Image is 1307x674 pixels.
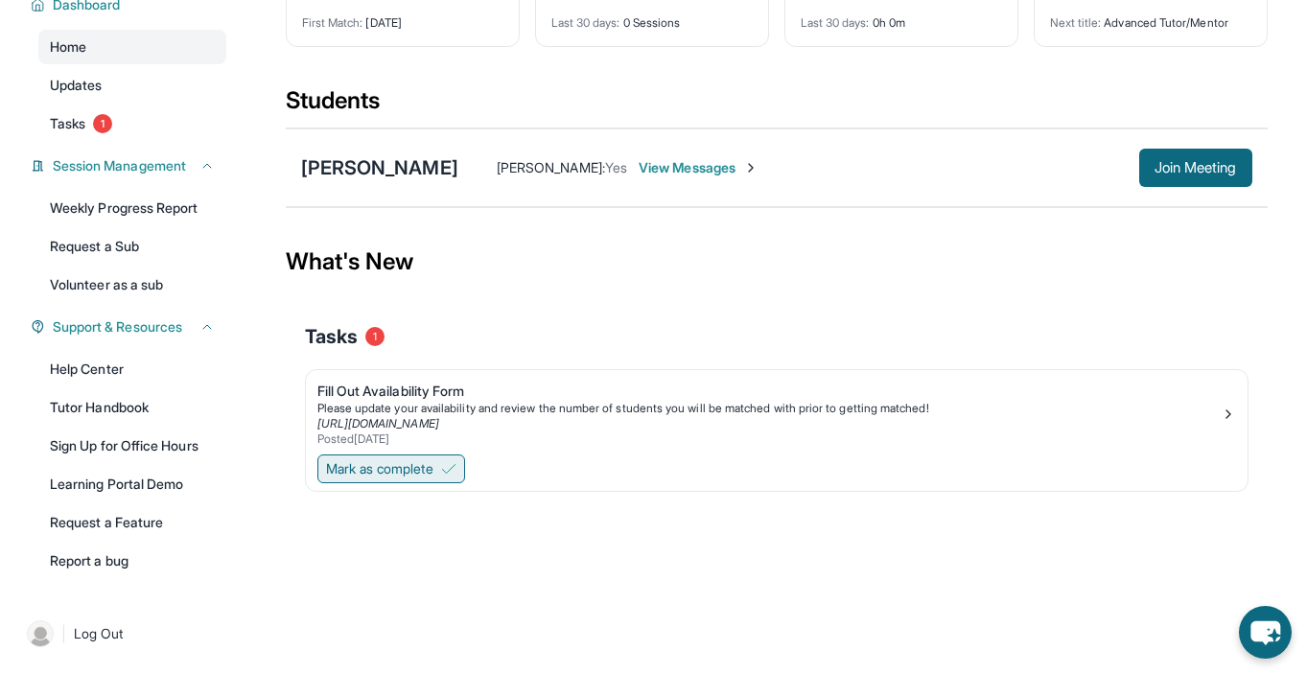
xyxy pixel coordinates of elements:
button: chat-button [1239,606,1292,659]
span: View Messages [639,158,759,177]
button: Support & Resources [45,317,215,337]
div: 0h 0m [801,4,1002,31]
a: Fill Out Availability FormPlease update your availability and review the number of students you w... [306,370,1248,451]
button: Join Meeting [1139,149,1252,187]
div: Students [286,85,1268,128]
a: Help Center [38,352,226,386]
span: Support & Resources [53,317,182,337]
a: Request a Feature [38,505,226,540]
span: Tasks [50,114,85,133]
div: Please update your availability and review the number of students you will be matched with prior ... [317,401,1221,416]
div: Posted [DATE] [317,431,1221,447]
span: First Match : [302,15,363,30]
div: [PERSON_NAME] [301,154,458,181]
a: Request a Sub [38,229,226,264]
a: Tutor Handbook [38,390,226,425]
img: Mark as complete [441,461,456,476]
span: Mark as complete [326,459,433,478]
img: user-img [27,620,54,647]
img: Chevron-Right [743,160,759,175]
button: Mark as complete [317,454,465,483]
a: Sign Up for Office Hours [38,429,226,463]
a: Tasks1 [38,106,226,141]
span: [PERSON_NAME] : [497,159,605,175]
span: Updates [50,76,103,95]
span: Session Management [53,156,186,175]
span: Join Meeting [1155,162,1237,174]
span: 1 [365,327,385,346]
span: Tasks [305,323,358,350]
div: [DATE] [302,4,503,31]
a: Volunteer as a sub [38,267,226,302]
a: Weekly Progress Report [38,191,226,225]
span: Next title : [1050,15,1102,30]
a: Home [38,30,226,64]
span: 1 [93,114,112,133]
span: Last 30 days : [551,15,620,30]
a: |Log Out [19,613,226,655]
span: Last 30 days : [801,15,870,30]
a: Learning Portal Demo [38,467,226,501]
div: 0 Sessions [551,4,753,31]
div: What's New [286,220,1268,304]
a: Updates [38,68,226,103]
button: Session Management [45,156,215,175]
div: Fill Out Availability Form [317,382,1221,401]
span: Yes [605,159,627,175]
a: Report a bug [38,544,226,578]
span: | [61,622,66,645]
span: Home [50,37,86,57]
a: [URL][DOMAIN_NAME] [317,416,439,430]
div: Advanced Tutor/Mentor [1050,4,1251,31]
span: Log Out [74,624,124,643]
